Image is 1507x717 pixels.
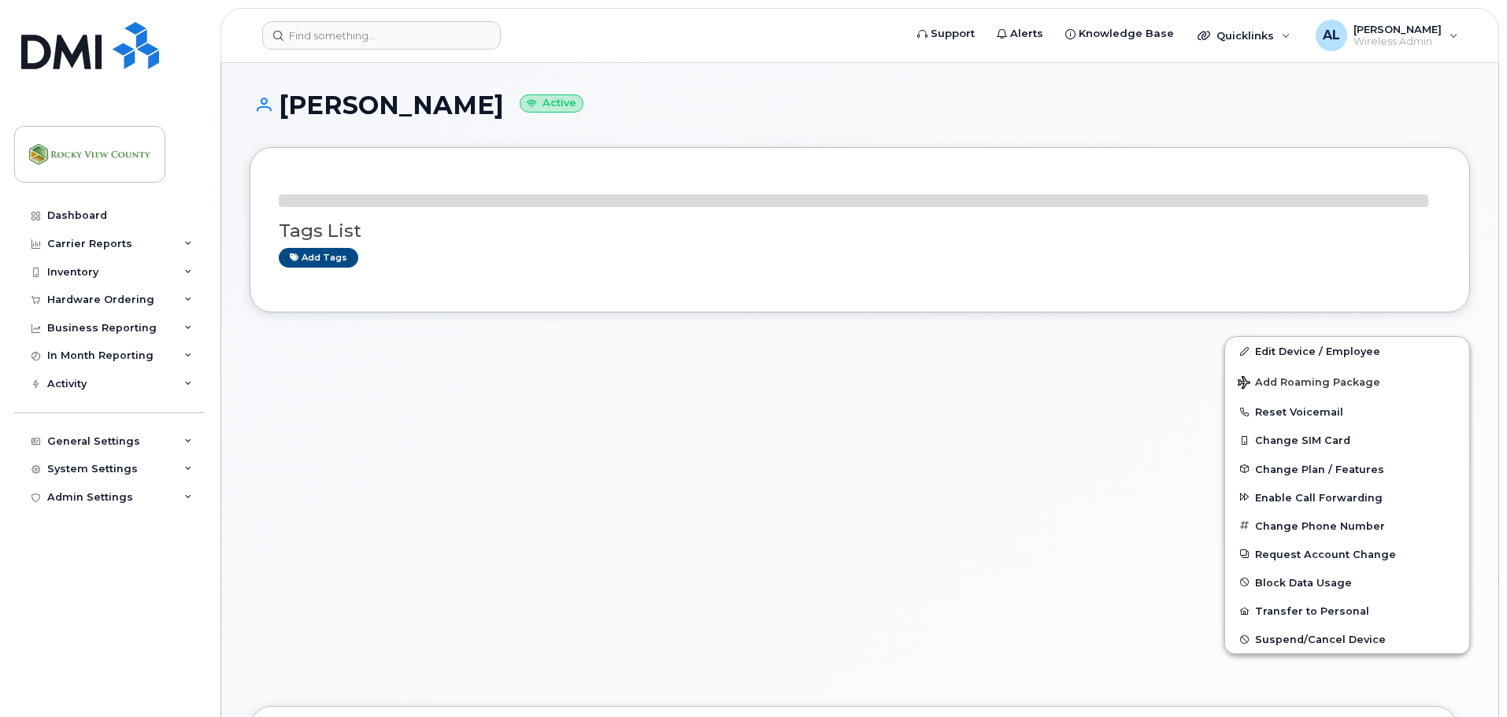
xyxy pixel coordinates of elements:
[1225,337,1469,365] a: Edit Device / Employee
[1255,491,1383,503] span: Enable Call Forwarding
[1238,376,1380,391] span: Add Roaming Package
[250,91,1470,119] h1: [PERSON_NAME]
[279,221,1441,241] h3: Tags List
[1225,426,1469,454] button: Change SIM Card
[1225,483,1469,512] button: Enable Call Forwarding
[1225,597,1469,625] button: Transfer to Personal
[1225,365,1469,397] button: Add Roaming Package
[1225,568,1469,597] button: Block Data Usage
[520,94,583,113] small: Active
[1225,455,1469,483] button: Change Plan / Features
[1225,625,1469,653] button: Suspend/Cancel Device
[1255,463,1384,475] span: Change Plan / Features
[279,248,358,268] a: Add tags
[1255,634,1386,645] span: Suspend/Cancel Device
[1225,540,1469,568] button: Request Account Change
[1225,397,1469,426] button: Reset Voicemail
[1225,512,1469,540] button: Change Phone Number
